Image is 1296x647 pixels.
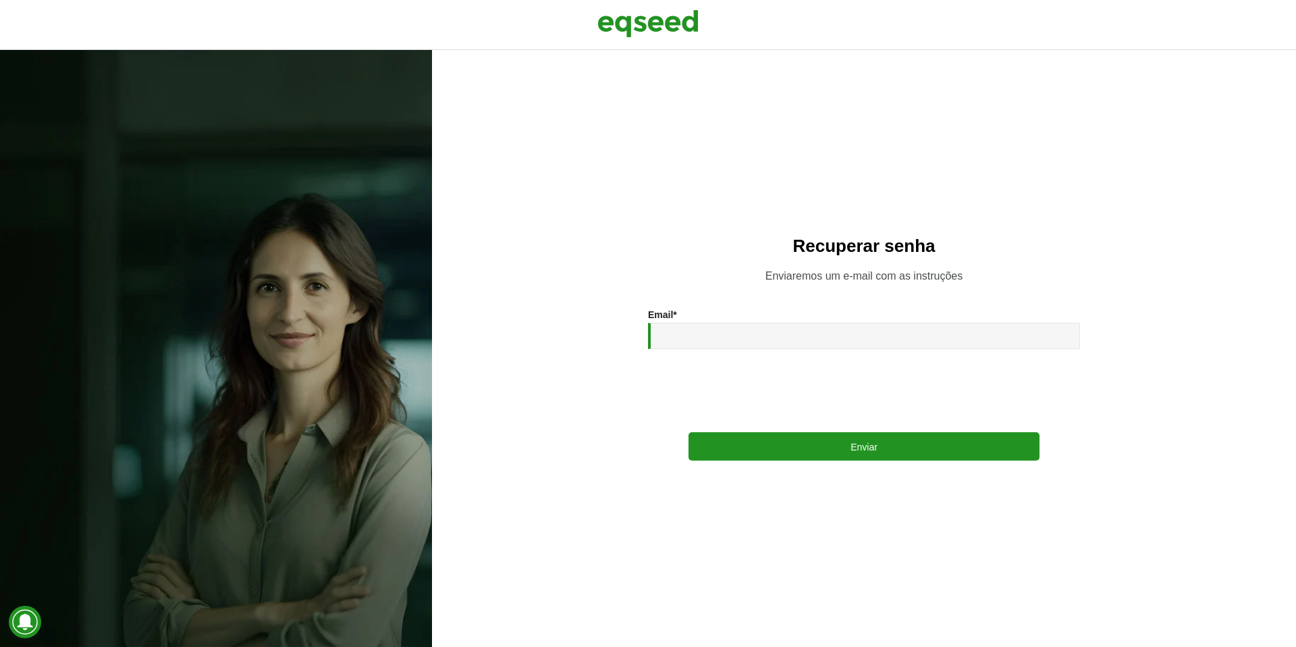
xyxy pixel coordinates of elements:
[761,363,967,415] iframe: reCAPTCHA
[459,269,1269,282] p: Enviaremos um e-mail com as instruções
[688,432,1039,461] button: Enviar
[459,236,1269,256] h2: Recuperar senha
[673,309,676,320] span: Este campo é obrigatório.
[597,7,699,41] img: EqSeed Logo
[648,310,677,319] label: Email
